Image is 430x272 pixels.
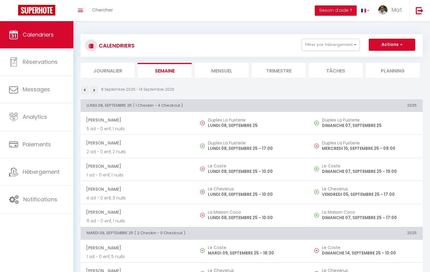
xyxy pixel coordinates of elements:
[200,213,205,218] img: NO IMAGE
[314,189,319,194] img: NO IMAGE
[314,248,319,253] img: NO IMAGE
[23,168,60,176] span: Hébergement
[138,63,192,78] li: Semaine
[18,5,55,15] img: Super Booking
[322,168,417,175] p: DIMANCHE 07, SEPTEMBRE 25 - 19:00
[208,164,303,168] h5: Le Coste
[5,2,23,21] button: Ouvrir le widget de chat LiveChat
[208,141,303,145] h5: Duplex La Fusterie
[208,215,303,221] p: LUNDI 08, SEPTEMBRE 25 - 10:00
[86,242,189,254] span: [PERSON_NAME]
[97,39,135,52] h3: CALENDRIERS
[322,245,417,250] h5: Le Coste
[314,144,319,148] img: NO IMAGE
[314,213,319,218] img: NO IMAGE
[86,206,189,218] span: [PERSON_NAME]
[322,145,417,152] p: MERCREDI 10, SEPTEMBRE 25 - 09:00
[81,227,309,239] th: MARDI 09, SEPTEMBRE 25 ( 2 Checkin - 0 Checkout )
[366,63,420,78] li: Planning
[92,7,113,13] span: Chercher
[208,250,303,256] p: MARDI 09, SEPTEMBRE 25 - 18:30
[416,7,423,14] img: logout
[87,126,189,132] p: 5 ad - 0 enf, 1 nuits
[322,186,417,191] h5: Le Cheverus
[23,86,50,93] span: Messages
[208,118,303,122] h5: Duplex La Fusterie
[200,189,205,194] img: NO IMAGE
[101,87,174,92] p: 8 Septembre 2025 - 14 Septembre 2025
[86,137,189,149] span: [PERSON_NAME]
[322,191,417,198] p: VENDREDI 05, SEPTEMBRE 25 - 17:00
[87,218,189,224] p: 6 ad - 0 enf, 1 nuits
[23,58,58,66] span: Réservations
[23,113,47,121] span: Analytics
[86,183,189,195] span: [PERSON_NAME]
[314,167,319,171] img: NO IMAGE
[322,122,417,129] p: DIMANCHE 07, SEPTEMBRE 25
[200,167,205,171] img: NO IMAGE
[322,215,417,221] p: DIMANCHE 07, SEPTEMBRE 25 - 17:00
[208,245,303,250] h5: Le Coste
[81,99,309,112] th: LUNDI 08, SEPTEMBRE 25 ( 1 Checkin - 4 Checkout )
[208,210,303,215] h5: La Maison Coco
[309,227,423,239] th: 2025
[315,5,357,16] button: Besoin d'aide ?
[81,63,135,78] li: Journalier
[322,210,417,215] h5: La Maison Coco
[86,114,189,126] span: [PERSON_NAME]
[322,250,417,256] p: DIMANCHE 14, SEPTEMBRE 25 - 10:00
[208,145,303,152] p: LUNDI 08, SEPTEMBRE 25 - 17:00
[200,121,205,125] img: NO IMAGE
[87,254,189,260] p: 1 ad - 0 enf, 5 nuits
[309,63,363,78] li: Tâches
[208,191,303,198] p: LUNDI 08, SEPTEMBRE 25 - 10:00
[86,160,189,172] span: [PERSON_NAME]
[378,5,387,15] img: ...
[322,141,417,145] h5: Duplex La Fusterie
[302,39,360,51] button: Filtrer par hébergement
[309,99,423,112] th: 2025
[195,63,249,78] li: Mensuel
[23,31,54,38] span: Calendriers
[322,164,417,168] h5: Le Coste
[369,39,415,51] button: Actions
[87,195,189,201] p: 4 ad - 0 enf, 3 nuits
[322,118,417,122] h5: Duplex La Fusterie
[314,121,319,125] img: NO IMAGE
[391,6,402,14] span: Mat
[208,122,303,129] p: LUNDI 08, SEPTEMBRE 25
[208,186,303,191] h5: Le Cheverus
[208,168,303,175] p: LUNDI 08, SEPTEMBRE 25 - 10:00
[23,141,51,148] span: Paiements
[23,196,57,203] span: Notifications
[252,63,306,78] li: Trimestre
[87,172,189,178] p: 1 ad - 0 enf, 1 nuits
[87,149,189,155] p: 2 ad - 0 enf, 2 nuits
